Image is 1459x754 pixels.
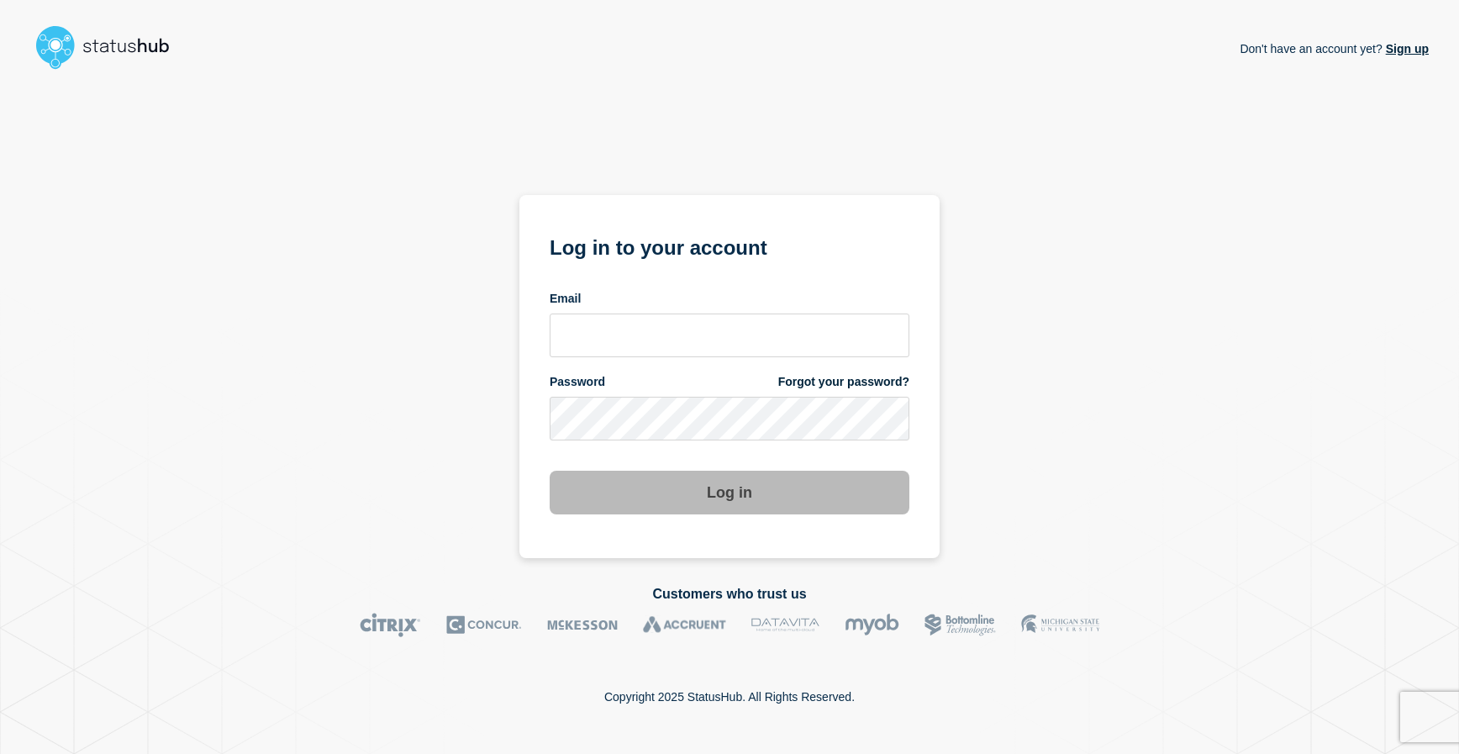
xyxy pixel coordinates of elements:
[924,613,996,637] img: Bottomline logo
[778,374,909,390] a: Forgot your password?
[550,314,909,357] input: email input
[30,587,1429,602] h2: Customers who trust us
[550,397,909,440] input: password input
[751,613,819,637] img: DataVita logo
[446,613,522,637] img: Concur logo
[1240,29,1429,69] p: Don't have an account yet?
[550,471,909,514] button: Log in
[845,613,899,637] img: myob logo
[360,613,421,637] img: Citrix logo
[643,613,726,637] img: Accruent logo
[604,690,855,704] p: Copyright 2025 StatusHub. All Rights Reserved.
[1021,613,1099,637] img: MSU logo
[550,374,605,390] span: Password
[30,20,190,74] img: StatusHub logo
[1383,42,1429,55] a: Sign up
[550,291,581,307] span: Email
[550,230,909,261] h1: Log in to your account
[547,613,618,637] img: McKesson logo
